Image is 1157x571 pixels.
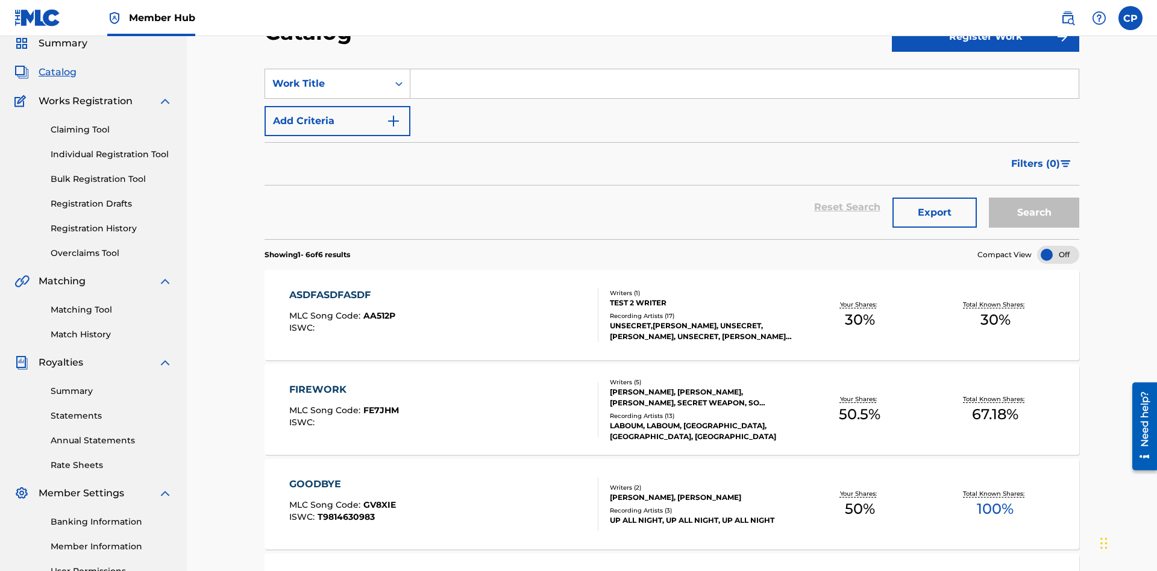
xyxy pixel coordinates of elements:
[1123,378,1157,476] iframe: Resource Center
[610,506,792,515] div: Recording Artists ( 3 )
[963,395,1027,404] p: Total Known Shares:
[892,22,1079,52] button: Register Work
[129,11,195,25] span: Member Hub
[39,355,83,370] span: Royalties
[610,298,792,308] div: TEST 2 WRITER
[272,76,381,91] div: Work Title
[840,489,880,498] p: Your Shares:
[265,364,1079,455] a: FIREWORKMLC Song Code:FE7JHMISWC:Writers (5)[PERSON_NAME], [PERSON_NAME], [PERSON_NAME], SECRET W...
[289,322,318,333] span: ISWC :
[840,395,880,404] p: Your Shares:
[610,289,792,298] div: Writers ( 1 )
[39,65,77,80] span: Catalog
[158,355,172,370] img: expand
[39,274,86,289] span: Matching
[158,94,172,108] img: expand
[51,516,172,528] a: Banking Information
[610,492,792,503] div: [PERSON_NAME], [PERSON_NAME]
[51,328,172,341] a: Match History
[1097,513,1157,571] iframe: Chat Widget
[610,378,792,387] div: Writers ( 5 )
[39,486,124,501] span: Member Settings
[265,270,1079,360] a: ASDFASDFASDFMLC Song Code:AA512PISWC:Writers (1)TEST 2 WRITERRecording Artists (17)UNSECRET,[PERS...
[1055,30,1070,44] img: f7272a7cc735f4ea7f67.svg
[363,499,396,510] span: GV8XIE
[980,309,1011,331] span: 30 %
[265,69,1079,239] form: Search Form
[51,540,172,553] a: Member Information
[14,355,29,370] img: Royalties
[265,249,350,260] p: Showing 1 - 6 of 6 results
[51,222,172,235] a: Registration History
[1011,157,1060,171] span: Filters ( 0 )
[289,310,363,321] span: MLC Song Code :
[610,320,792,342] div: UNSECRET,[PERSON_NAME], UNSECRET, [PERSON_NAME], UNSECRET, [PERSON_NAME], UNSECRET|[PERSON_NAME],...
[610,515,792,526] div: UP ALL NIGHT, UP ALL NIGHT, UP ALL NIGHT
[1004,149,1079,179] button: Filters (0)
[386,114,401,128] img: 9d2ae6d4665cec9f34b9.svg
[977,249,1032,260] span: Compact View
[318,511,375,522] span: T9814630983
[14,36,29,51] img: Summary
[1061,11,1075,25] img: search
[14,94,30,108] img: Works Registration
[892,198,977,228] button: Export
[972,404,1018,425] span: 67.18 %
[51,434,172,447] a: Annual Statements
[845,309,875,331] span: 30 %
[14,486,29,501] img: Member Settings
[51,410,172,422] a: Statements
[1092,11,1106,25] img: help
[39,94,133,108] span: Works Registration
[289,405,363,416] span: MLC Song Code :
[14,274,30,289] img: Matching
[289,382,399,397] div: FIREWORK
[289,499,363,510] span: MLC Song Code :
[107,11,122,25] img: Top Rightsholder
[1100,525,1108,561] div: Drag
[1056,6,1080,30] a: Public Search
[1087,6,1111,30] div: Help
[363,405,399,416] span: FE7JHM
[289,288,395,302] div: ASDFASDFASDF
[610,411,792,420] div: Recording Artists ( 13 )
[265,106,410,136] button: Add Criteria
[610,420,792,442] div: LABOUM, LABOUM, [GEOGRAPHIC_DATA], [GEOGRAPHIC_DATA], [GEOGRAPHIC_DATA]
[51,123,172,136] a: Claiming Tool
[963,489,1027,498] p: Total Known Shares:
[1118,6,1143,30] div: User Menu
[39,36,87,51] span: Summary
[51,198,172,210] a: Registration Drafts
[51,173,172,186] a: Bulk Registration Tool
[51,304,172,316] a: Matching Tool
[289,417,318,428] span: ISWC :
[1061,160,1071,167] img: filter
[14,65,29,80] img: Catalog
[289,477,396,491] div: GOODBYE
[51,459,172,472] a: Rate Sheets
[158,274,172,289] img: expand
[14,9,61,27] img: MLC Logo
[289,511,318,522] span: ISWC :
[610,387,792,408] div: [PERSON_NAME], [PERSON_NAME], [PERSON_NAME], SECRET WEAPON, SO [PERSON_NAME]
[963,300,1027,309] p: Total Known Shares:
[51,247,172,260] a: Overclaims Tool
[158,486,172,501] img: expand
[610,483,792,492] div: Writers ( 2 )
[14,65,77,80] a: CatalogCatalog
[363,310,395,321] span: AA512P
[845,498,875,520] span: 50 %
[839,404,880,425] span: 50.5 %
[265,459,1079,549] a: GOODBYEMLC Song Code:GV8XIEISWC:T9814630983Writers (2)[PERSON_NAME], [PERSON_NAME]Recording Artis...
[51,148,172,161] a: Individual Registration Tool
[610,311,792,320] div: Recording Artists ( 17 )
[840,300,880,309] p: Your Shares:
[977,498,1014,520] span: 100 %
[14,36,87,51] a: SummarySummary
[51,385,172,398] a: Summary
